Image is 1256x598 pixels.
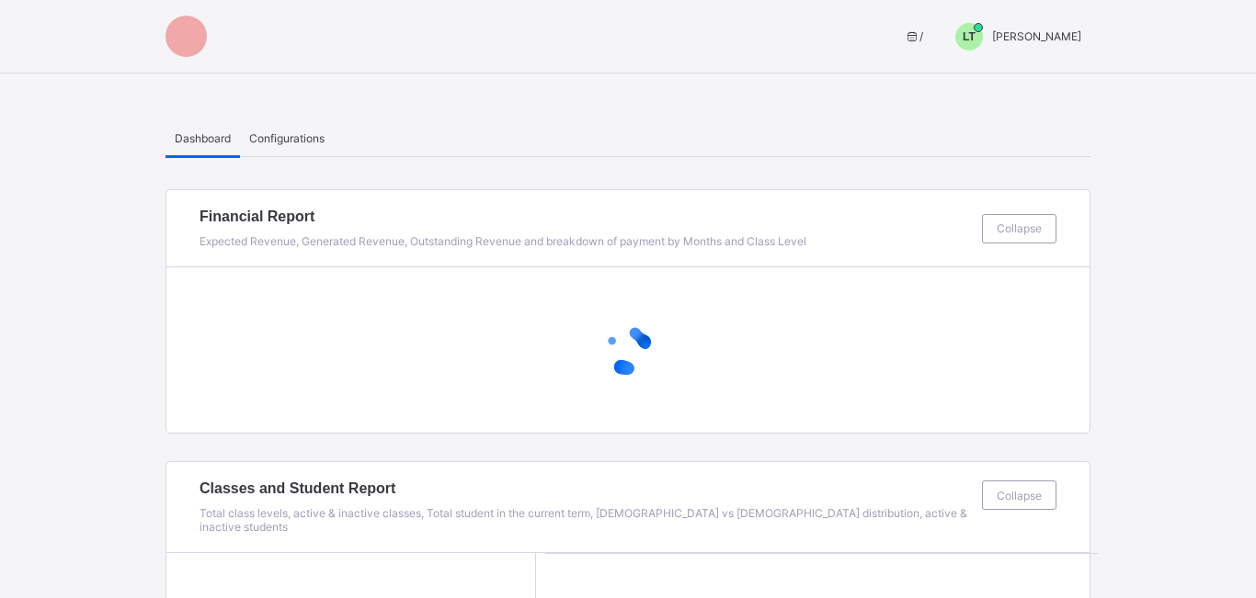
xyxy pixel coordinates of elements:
[200,234,806,248] span: Expected Revenue, Generated Revenue, Outstanding Revenue and breakdown of payment by Months and C...
[200,209,973,225] span: Financial Report
[249,131,325,145] span: Configurations
[904,29,923,43] span: session/term information
[997,221,1042,235] span: Collapse
[175,131,231,145] span: Dashboard
[963,30,976,43] span: LT
[200,506,967,534] span: Total class levels, active & inactive classes, Total student in the current term, [DEMOGRAPHIC_DA...
[997,489,1042,502] span: Collapse
[200,480,973,497] span: Classes and Student Report
[992,29,1081,43] span: [PERSON_NAME]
